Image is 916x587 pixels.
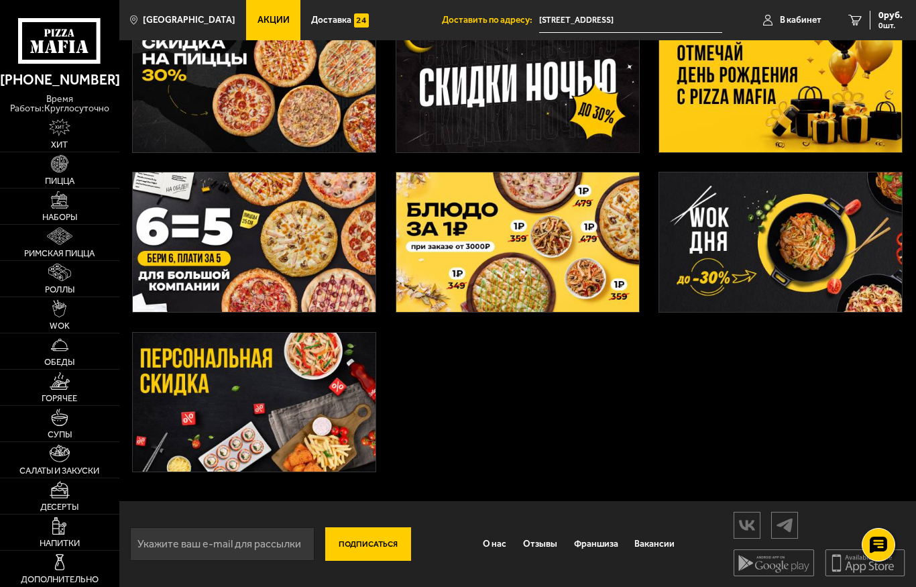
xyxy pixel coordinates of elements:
[626,529,683,559] a: Вакансии
[45,285,74,294] span: Роллы
[21,575,99,584] span: Дополнительно
[44,358,74,366] span: Обеды
[50,321,70,330] span: WOK
[19,466,99,475] span: Салаты и закуски
[772,513,797,537] img: tg
[780,15,821,25] span: В кабинет
[24,249,95,258] span: Римская пицца
[325,527,411,561] button: Подписаться
[130,527,314,561] input: Укажите ваш e-mail для рассылки
[354,13,368,28] img: 15daf4d41897b9f0e9f617042186c801.svg
[42,213,77,221] span: Наборы
[878,11,903,20] span: 0 руб.
[45,176,74,185] span: Пицца
[565,529,626,559] a: Франшиза
[51,140,68,149] span: Хит
[311,15,351,25] span: Доставка
[442,15,539,25] span: Доставить по адресу:
[143,15,235,25] span: [GEOGRAPHIC_DATA]
[878,21,903,30] span: 0 шт.
[475,529,515,559] a: О нас
[48,430,72,439] span: Супы
[539,8,722,33] input: Ваш адрес доставки
[42,394,77,403] span: Горячее
[515,529,566,559] a: Отзывы
[40,539,80,547] span: Напитки
[257,15,290,25] span: Акции
[40,502,78,511] span: Десерты
[734,513,760,537] img: vk
[539,8,722,33] span: проспект Энергетиков, 30к1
